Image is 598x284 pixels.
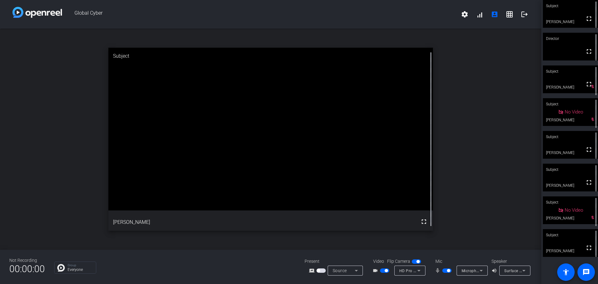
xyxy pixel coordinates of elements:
[305,258,367,265] div: Present
[429,258,491,265] div: Mic
[68,264,93,267] p: Group
[333,268,347,273] span: Source
[506,11,513,18] mat-icon: grid_on
[582,268,590,276] mat-icon: message
[461,11,468,18] mat-icon: settings
[9,261,45,277] span: 00:00:00
[462,268,552,273] span: Microphone (HD Pro Webcam C920) (046d:0892)
[543,65,598,77] div: Subject
[62,7,457,22] span: Global Cyber
[491,267,499,274] mat-icon: volume_up
[562,268,570,276] mat-icon: accessibility
[543,33,598,45] div: Director
[491,11,498,18] mat-icon: account_box
[585,179,593,186] mat-icon: fullscreen
[585,15,593,22] mat-icon: fullscreen
[108,48,433,65] div: Subject
[543,196,598,208] div: Subject
[543,131,598,143] div: Subject
[472,7,487,22] button: signal_cellular_alt
[543,229,598,241] div: Subject
[420,218,428,225] mat-icon: fullscreen
[373,267,380,274] mat-icon: videocam_outline
[585,244,593,252] mat-icon: fullscreen
[521,11,528,18] mat-icon: logout
[543,98,598,110] div: Subject
[565,109,583,115] span: No Video
[491,258,529,265] div: Speaker
[12,7,62,18] img: white-gradient.svg
[585,80,593,88] mat-icon: fullscreen
[543,164,598,176] div: Subject
[565,207,583,213] span: No Video
[399,268,464,273] span: HD Pro Webcam C920 (046d:0892)
[387,258,410,265] span: Flip Camera
[309,267,316,274] mat-icon: screen_share_outline
[68,268,93,272] p: Everyone
[373,258,384,265] span: Video
[585,48,593,55] mat-icon: fullscreen
[57,264,65,272] img: Chat Icon
[435,267,442,274] mat-icon: mic_none
[9,257,45,264] div: Not Recording
[585,146,593,153] mat-icon: fullscreen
